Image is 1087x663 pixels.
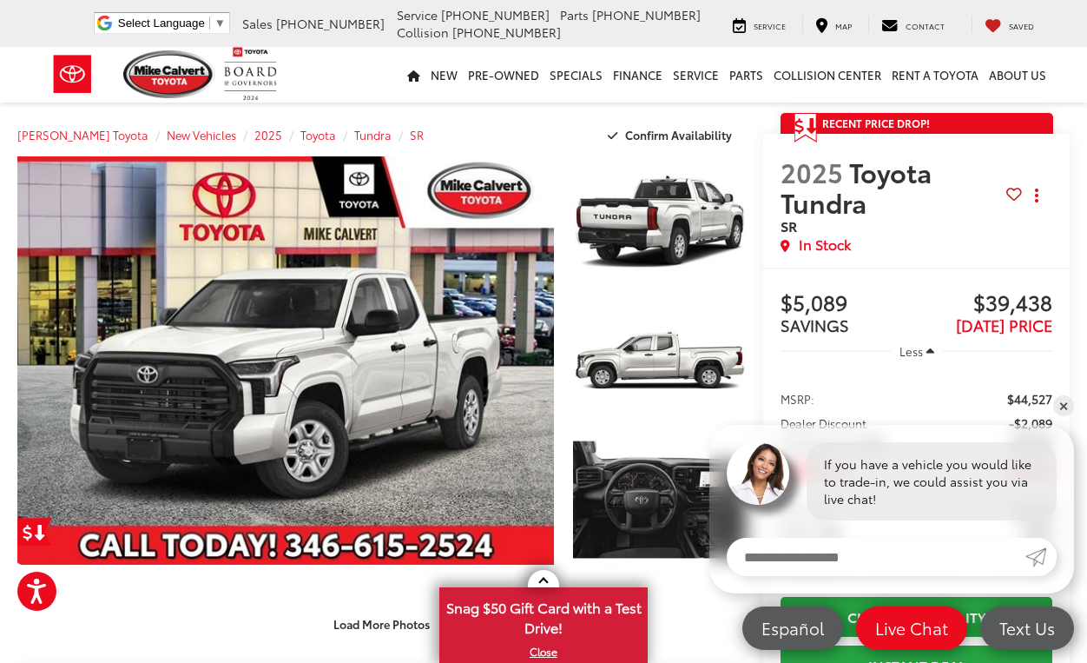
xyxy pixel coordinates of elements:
span: Live Chat [866,617,957,639]
a: My Saved Vehicles [972,16,1047,33]
img: Agent profile photo [727,442,789,505]
span: Map [835,20,852,31]
img: Mike Calvert Toyota [123,50,215,98]
a: Text Us [980,607,1074,650]
span: Service [754,20,786,31]
a: Tundra [354,127,392,143]
a: Live Chat [856,607,967,650]
span: In Stock [799,235,851,255]
a: Select Language​ [118,17,226,30]
span: -$2,089 [1009,414,1052,432]
span: Select Language [118,17,205,30]
span: ▼ [214,17,226,30]
span: Get Price Drop Alert [794,113,817,143]
img: 2025 Toyota Tundra SR [571,155,748,288]
a: Pre-Owned [463,47,544,103]
img: 2025 Toyota Tundra SR [571,295,748,428]
a: Expand Photo 3 [573,435,746,565]
span: Text Us [991,617,1064,639]
span: Recent Price Drop! [822,116,930,130]
a: SR [410,127,424,143]
span: dropdown dots [1035,189,1038,202]
a: Get Price Drop Alert Recent Price Drop! [781,113,1053,134]
span: Less [899,343,923,359]
span: Snag $50 Gift Card with a Test Drive! [441,589,646,642]
a: Parts [724,47,768,103]
img: Toyota [40,46,105,103]
a: Finance [608,47,668,103]
a: 2025 [254,127,282,143]
a: Service [668,47,724,103]
a: Rent a Toyota [886,47,984,103]
button: Actions [1022,181,1052,211]
span: [DATE] PRICE [956,314,1052,336]
span: Toyota Tundra [781,153,932,221]
img: 2025 Toyota Tundra SR [571,434,748,567]
span: Parts [560,6,589,23]
a: Español [742,607,843,650]
span: Contact [906,20,945,31]
button: Load More Photos [321,609,442,640]
img: 2025 Toyota Tundra SR [12,156,559,567]
button: Confirm Availability [598,120,747,150]
span: Sales [242,15,273,32]
span: 2025 [781,153,843,190]
a: Home [402,47,425,103]
span: Español [753,617,833,639]
span: $5,089 [781,291,916,317]
a: Expand Photo 1 [573,156,746,286]
a: Expand Photo 2 [573,295,746,425]
a: Expand Photo 0 [17,156,554,565]
a: Collision Center [768,47,886,103]
span: $44,527 [1007,390,1052,408]
a: Specials [544,47,608,103]
a: Submit [1025,538,1057,576]
div: If you have a vehicle you would like to trade-in, we could assist you via live chat! [807,442,1057,520]
input: Enter your message [727,538,1025,576]
span: MSRP: [781,390,814,408]
a: Toyota [300,127,336,143]
a: [PERSON_NAME] Toyota [17,127,148,143]
a: Contact [868,16,958,33]
a: Check Availability [781,597,1052,636]
a: Map [802,16,865,33]
span: Collision [397,23,449,41]
a: New [425,47,463,103]
span: SR [781,215,797,235]
span: Confirm Availability [625,127,732,143]
button: Less [891,335,943,367]
span: SAVINGS [781,314,849,336]
span: [PHONE_NUMBER] [592,6,701,23]
a: New Vehicles [167,127,236,143]
span: Saved [1009,20,1034,31]
span: ​ [209,17,210,30]
span: $39,438 [917,291,1052,317]
span: [PHONE_NUMBER] [441,6,550,23]
span: Dealer Discount [781,414,866,432]
a: Service [720,16,799,33]
span: [PHONE_NUMBER] [276,15,385,32]
span: Service [397,6,438,23]
span: [PHONE_NUMBER] [452,23,561,41]
a: Get Price Drop Alert [17,518,52,546]
a: About Us [984,47,1051,103]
